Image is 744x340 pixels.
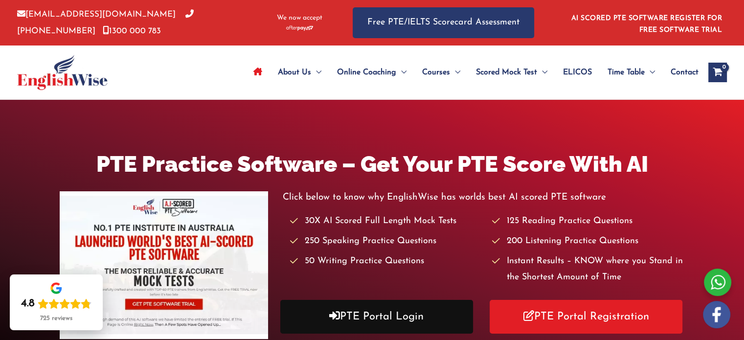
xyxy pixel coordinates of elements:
span: Menu Toggle [396,55,406,90]
span: We now accept [277,13,322,23]
span: About Us [278,55,311,90]
a: [PHONE_NUMBER] [17,10,194,35]
a: PTE Portal Registration [490,300,682,334]
li: 30X AI Scored Full Length Mock Tests [290,213,483,229]
span: Menu Toggle [645,55,655,90]
div: 4.8 [21,297,35,311]
span: Contact [671,55,699,90]
aside: Header Widget 1 [565,7,727,39]
a: Scored Mock TestMenu Toggle [468,55,555,90]
span: Courses [422,55,450,90]
li: 50 Writing Practice Questions [290,253,483,270]
a: PTE Portal Login [280,300,473,334]
img: cropped-ew-logo [17,55,108,90]
li: Instant Results – KNOW where you Stand in the Shortest Amount of Time [492,253,684,286]
a: CoursesMenu Toggle [414,55,468,90]
a: ELICOS [555,55,600,90]
a: Free PTE/IELTS Scorecard Assessment [353,7,534,38]
div: Rating: 4.8 out of 5 [21,297,91,311]
a: Contact [663,55,699,90]
span: Scored Mock Test [476,55,537,90]
li: 125 Reading Practice Questions [492,213,684,229]
a: AI SCORED PTE SOFTWARE REGISTER FOR FREE SOFTWARE TRIAL [571,15,722,34]
span: ELICOS [563,55,592,90]
nav: Site Navigation: Main Menu [246,55,699,90]
img: pte-institute-main [60,191,268,339]
a: [EMAIL_ADDRESS][DOMAIN_NAME] [17,10,176,19]
a: View Shopping Cart, empty [708,63,727,82]
span: Time Table [608,55,645,90]
span: Menu Toggle [311,55,321,90]
a: About UsMenu Toggle [270,55,329,90]
h1: PTE Practice Software – Get Your PTE Score With AI [60,149,685,180]
p: Click below to know why EnglishWise has worlds best AI scored PTE software [283,189,685,205]
a: 1300 000 783 [103,27,161,35]
span: Menu Toggle [537,55,547,90]
div: 725 reviews [40,315,72,322]
img: Afterpay-Logo [286,25,313,31]
a: Time TableMenu Toggle [600,55,663,90]
li: 250 Speaking Practice Questions [290,233,483,249]
span: Menu Toggle [450,55,460,90]
li: 200 Listening Practice Questions [492,233,684,249]
a: Online CoachingMenu Toggle [329,55,414,90]
span: Online Coaching [337,55,396,90]
img: white-facebook.png [703,301,730,328]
